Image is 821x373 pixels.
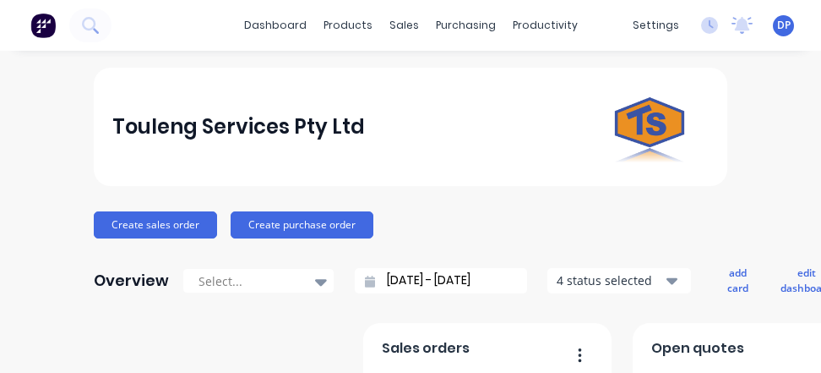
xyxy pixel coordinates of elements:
button: Create sales order [94,211,217,239]
span: Sales orders [382,338,470,359]
div: settings [624,13,688,38]
div: 4 status selected [557,272,663,289]
div: productivity [504,13,586,38]
div: Overview [94,264,169,298]
div: sales [381,13,427,38]
span: Open quotes [651,338,744,359]
span: DP [777,18,791,33]
div: purchasing [427,13,504,38]
button: add card [716,262,759,299]
div: Touleng Services Pty Ltd [112,110,365,144]
button: 4 status selected [547,268,691,293]
div: products [315,13,381,38]
img: Factory [30,13,56,38]
a: dashboard [236,13,315,38]
button: Create purchase order [231,211,373,239]
img: Touleng Services Pty Ltd [590,68,709,186]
